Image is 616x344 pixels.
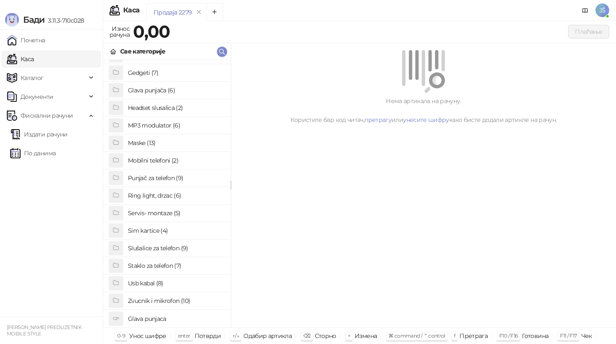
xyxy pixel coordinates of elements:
h4: Servis- montaze (5) [128,206,224,220]
strong: 0,00 [133,21,170,42]
small: [PERSON_NAME] PREDUZETNIK MOBILE STYLE [7,324,81,337]
span: ↑/↓ [232,332,239,339]
h4: MP3 modulator (6) [128,119,224,132]
h4: Usb kabal (8) [128,276,224,290]
h4: Glava punjača (6) [128,83,224,97]
a: Почетна [7,32,45,49]
div: Претрага [459,330,488,341]
h4: Gedgeti (7) [128,66,224,80]
div: Одабир артикла [243,330,292,341]
span: f [454,332,455,339]
span: 3.11.3-710c028 [44,17,84,24]
span: Фискални рачуни [21,107,73,124]
h4: Slušalice za telefon (9) [128,241,224,255]
div: Измена [355,330,377,341]
h4: Glava punjaca [128,312,224,326]
span: + [348,332,350,339]
div: Каса [123,7,139,14]
a: претрагу [364,116,391,124]
h4: Staklo za telefon (7) [128,259,224,273]
div: grid [103,60,231,327]
h4: Ring light, drzac (6) [128,189,224,202]
h4: Mobilni telefoni (2) [128,154,224,167]
span: Бади [23,15,44,25]
h4: Punjač za telefon (9) [128,171,224,185]
div: Чек [581,330,592,341]
div: Све категорије [120,47,165,56]
img: Logo [5,13,19,27]
span: F10 / F16 [499,332,518,339]
span: F11 / F17 [560,332,577,339]
span: ⌘ command / ⌃ control [388,332,445,339]
div: Потврди [195,330,221,341]
h4: Zvucnik i mikrofon (10) [128,294,224,308]
div: Нема артикала на рачуну. Користите бар код читач, или како бисте додали артикле на рачун. [241,96,606,125]
h4: Sim kartice (4) [128,224,224,237]
h4: Maske (13) [128,136,224,150]
a: Документација [578,3,592,17]
button: Плаћање [568,25,609,39]
button: remove [193,9,204,16]
span: Каталог [21,69,44,86]
span: ⌫ [303,332,310,339]
span: Документи [21,88,53,105]
div: Сторно [315,330,336,341]
a: унесите шифру [403,116,449,124]
a: По данима [10,145,56,162]
h4: Headset slusalica (2) [128,101,224,115]
div: GP [109,312,123,326]
span: JŠ [595,3,609,17]
span: 0-9 [117,332,125,339]
div: Готовина [522,330,548,341]
button: Add tab [206,3,223,21]
span: enter [178,332,190,339]
a: Каса [7,50,34,68]
div: Продаја 2279 [154,8,192,17]
div: Унос шифре [129,330,166,341]
div: Износ рачуна [108,23,131,40]
a: Издати рачуни [10,126,68,143]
